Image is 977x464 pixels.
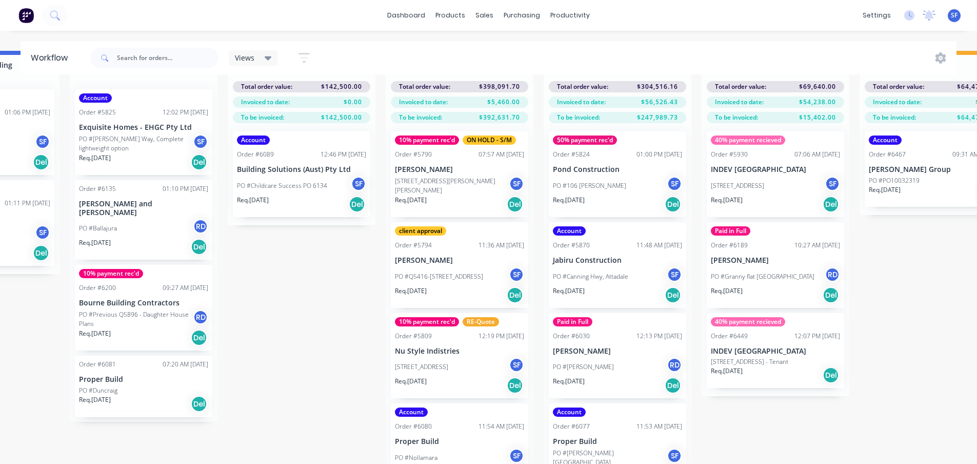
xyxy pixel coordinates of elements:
[707,222,844,308] div: Paid in FullOrder #618910:27 AM [DATE][PERSON_NAME]PO #Granny flat [GEOGRAPHIC_DATA]RDReq.[DATE]Del
[507,196,523,212] div: Del
[395,286,427,296] p: Req. [DATE]
[399,113,442,122] span: To be invoiced:
[951,11,958,20] span: SF
[79,200,208,217] p: [PERSON_NAME] and [PERSON_NAME]
[237,196,269,205] p: Req. [DATE]
[79,329,111,338] p: Req. [DATE]
[237,136,270,145] div: Account
[79,134,193,153] p: PO #[PERSON_NAME] Way, Complete lightweight option
[479,82,520,91] span: $398,091.70
[869,136,902,145] div: Account
[235,52,254,63] span: Views
[665,377,681,394] div: Del
[35,134,50,149] div: SF
[5,199,50,208] div: 01:11 PM [DATE]
[707,313,844,389] div: 40% payment recievedOrder #644912:07 PM [DATE]INDEV [GEOGRAPHIC_DATA][STREET_ADDRESS] - TenantReq...
[507,287,523,303] div: Del
[553,272,628,281] p: PO #Canning Hwy, Attadale
[711,347,840,356] p: INDEV [GEOGRAPHIC_DATA]
[509,357,524,373] div: SF
[869,176,920,185] p: PO #PO10032319
[430,8,470,23] div: products
[399,82,450,91] span: Total order value:
[873,82,924,91] span: Total order value:
[553,181,626,190] p: PO #106 [PERSON_NAME]
[553,150,590,159] div: Order #5824
[711,226,750,236] div: Paid in Full
[233,131,370,217] div: AccountOrder #608912:46 PM [DATE]Building Solutions (Aust) Pty LtdPO #Childcare Success PO 6134SF...
[79,238,111,247] p: Req. [DATE]
[711,150,748,159] div: Order #5930
[79,184,116,194] div: Order #6135
[665,196,681,212] div: Del
[707,131,844,217] div: 40% payment recievedOrder #593007:06 AM [DATE]INDEV [GEOGRAPHIC_DATA][STREET_ADDRESS]SFReq.[DATE]Del
[163,184,208,194] div: 01:10 PM [DATE]
[163,108,208,117] div: 12:02 PM [DATE]
[349,196,365,212] div: Del
[237,165,366,174] p: Building Solutions (Aust) Pty Ltd
[33,245,49,261] div: Del
[636,241,682,250] div: 11:48 AM [DATE]
[711,196,743,205] p: Req. [DATE]
[395,453,437,462] p: PO #Nollamara
[193,310,208,325] div: RD
[711,256,840,265] p: [PERSON_NAME]
[191,330,207,346] div: Del
[395,408,428,417] div: Account
[557,113,600,122] span: To be invoiced:
[873,98,922,107] span: Invoiced to date:
[557,98,606,107] span: Invoiced to date:
[163,283,208,293] div: 09:27 AM [DATE]
[553,377,585,386] p: Req. [DATE]
[636,422,682,431] div: 11:53 AM [DATE]
[545,8,595,23] div: productivity
[794,150,840,159] div: 07:06 AM [DATE]
[79,153,111,163] p: Req. [DATE]
[117,48,218,68] input: Search for orders...
[711,181,764,190] p: [STREET_ADDRESS]
[799,98,836,107] span: $54,238.00
[715,98,764,107] span: Invoiced to date:
[163,360,208,369] div: 07:20 AM [DATE]
[637,113,678,122] span: $247,989.73
[869,150,906,159] div: Order #6467
[241,113,284,122] span: To be invoiced:
[667,176,682,191] div: SF
[395,150,432,159] div: Order #5790
[33,154,49,170] div: Del
[391,131,528,217] div: 10% payment rec'dON HOLD - S/MOrder #579007:57 AM [DATE][PERSON_NAME][STREET_ADDRESS][PERSON_NAME...
[321,150,366,159] div: 12:46 PM [DATE]
[193,134,208,149] div: SF
[395,177,509,195] p: [STREET_ADDRESS][PERSON_NAME][PERSON_NAME]
[470,8,499,23] div: sales
[75,180,212,260] div: Order #613501:10 PM [DATE][PERSON_NAME] and [PERSON_NAME]PO #BallajuraRDReq.[DATE]Del
[478,422,524,431] div: 11:54 AM [DATE]
[35,225,50,240] div: SF
[79,108,116,117] div: Order #5825
[858,8,896,23] div: settings
[478,332,524,341] div: 12:19 PM [DATE]
[553,241,590,250] div: Order #5870
[553,347,682,356] p: [PERSON_NAME]
[549,131,686,217] div: 50% payment rec'dOrder #582401:00 PM [DATE]Pond ConstructionPO #106 [PERSON_NAME]SFReq.[DATE]Del
[237,181,327,190] p: PO #Childcare Success PO 6134
[553,437,682,446] p: Proper Build
[395,196,427,205] p: Req. [DATE]
[321,113,362,122] span: $142,500.00
[75,265,212,351] div: 10% payment rec'dOrder #620009:27 AM [DATE]Bourne Building ContractorsPO #Previous Q5896 - Daught...
[873,113,916,122] span: To be invoiced:
[395,226,446,236] div: client approval
[79,360,116,369] div: Order #6081
[553,408,586,417] div: Account
[641,98,678,107] span: $56,526.43
[823,287,839,303] div: Del
[351,176,366,191] div: SF
[825,176,840,191] div: SF
[241,82,292,91] span: Total order value:
[18,8,34,23] img: Factory
[636,150,682,159] div: 01:00 PM [DATE]
[191,239,207,255] div: Del
[79,224,117,233] p: PO #Ballajura
[395,347,524,356] p: Nu Style Indistries
[667,448,682,463] div: SF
